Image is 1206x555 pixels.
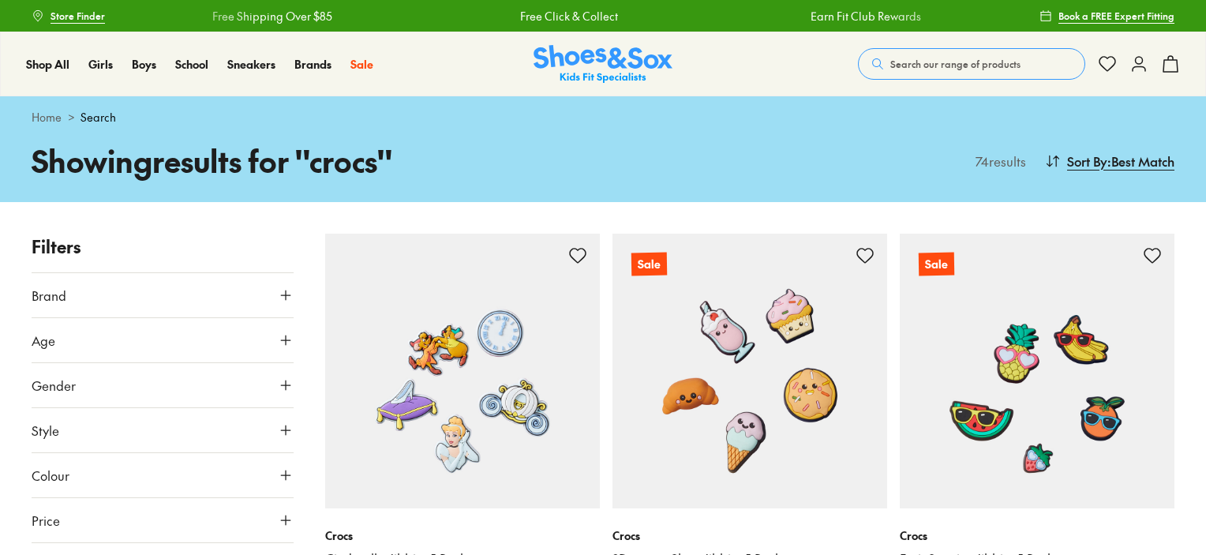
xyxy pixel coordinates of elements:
[88,56,113,73] a: Girls
[631,253,667,276] p: Sale
[534,45,672,84] img: SNS_Logo_Responsive.svg
[32,498,294,542] button: Price
[805,8,916,24] a: Earn Fit Club Rewards
[858,48,1085,80] button: Search our range of products
[900,234,1174,508] a: Sale
[890,57,1021,71] span: Search our range of products
[32,138,603,183] h1: Showing results for " crocs "
[32,109,62,126] a: Home
[175,56,208,73] a: School
[612,234,887,508] a: Sale
[32,286,66,305] span: Brand
[207,8,327,24] a: Free Shipping Over $85
[175,56,208,72] span: School
[534,45,672,84] a: Shoes & Sox
[1067,152,1107,171] span: Sort By
[26,56,69,72] span: Shop All
[1107,152,1174,171] span: : Best Match
[32,511,60,530] span: Price
[32,234,294,260] p: Filters
[294,56,331,72] span: Brands
[227,56,275,73] a: Sneakers
[132,56,156,72] span: Boys
[969,152,1026,171] p: 74 results
[1058,9,1174,23] span: Book a FREE Expert Fitting
[515,8,612,24] a: Free Click & Collect
[32,376,76,395] span: Gender
[32,408,294,452] button: Style
[1045,144,1174,178] button: Sort By:Best Match
[32,453,294,497] button: Colour
[919,253,954,276] p: Sale
[32,2,105,30] a: Store Finder
[900,527,1174,544] p: Crocs
[227,56,275,72] span: Sneakers
[32,273,294,317] button: Brand
[51,9,105,23] span: Store Finder
[26,56,69,73] a: Shop All
[32,363,294,407] button: Gender
[32,466,69,485] span: Colour
[32,331,55,350] span: Age
[32,318,294,362] button: Age
[294,56,331,73] a: Brands
[88,56,113,72] span: Girls
[81,109,116,126] span: Search
[32,109,1174,126] div: >
[350,56,373,73] a: Sale
[325,527,600,544] p: Crocs
[1039,2,1174,30] a: Book a FREE Expert Fitting
[32,421,59,440] span: Style
[612,527,887,544] p: Crocs
[132,56,156,73] a: Boys
[350,56,373,72] span: Sale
